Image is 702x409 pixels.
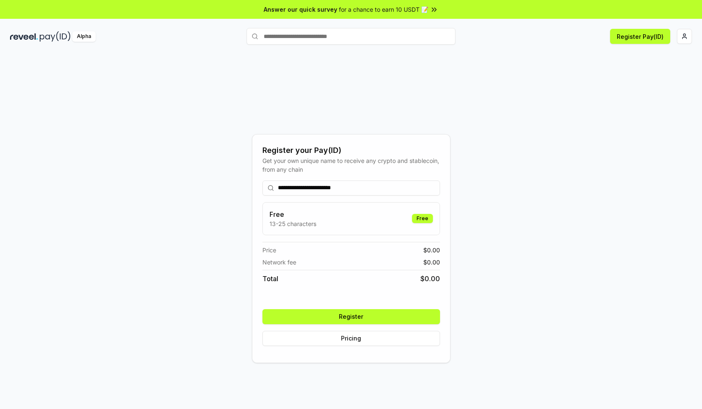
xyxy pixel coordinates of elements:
button: Register [262,309,440,324]
img: pay_id [40,31,71,42]
p: 13-25 characters [270,219,316,228]
div: Get your own unique name to receive any crypto and stablecoin, from any chain [262,156,440,174]
button: Pricing [262,331,440,346]
span: $ 0.00 [423,246,440,254]
span: for a chance to earn 10 USDT 📝 [339,5,428,14]
div: Alpha [72,31,96,42]
img: reveel_dark [10,31,38,42]
span: $ 0.00 [423,258,440,267]
div: Free [412,214,433,223]
span: Answer our quick survey [264,5,337,14]
button: Register Pay(ID) [610,29,670,44]
div: Register your Pay(ID) [262,145,440,156]
span: $ 0.00 [420,274,440,284]
span: Price [262,246,276,254]
h3: Free [270,209,316,219]
span: Network fee [262,258,296,267]
span: Total [262,274,278,284]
